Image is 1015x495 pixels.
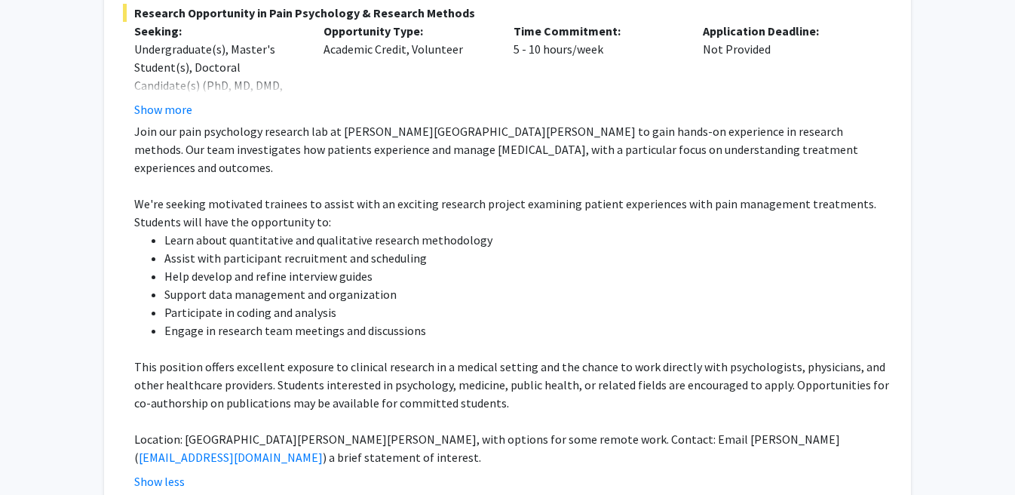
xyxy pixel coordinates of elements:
[134,430,892,466] p: Location: [GEOGRAPHIC_DATA][PERSON_NAME][PERSON_NAME], with options for some remote work. Contact...
[134,358,892,412] p: This position offers excellent exposure to clinical research in a medical setting and the chance ...
[164,231,892,249] li: Learn about quantitative and qualitative research methodology
[134,122,892,177] p: Join our pain psychology research lab at [PERSON_NAME][GEOGRAPHIC_DATA][PERSON_NAME] to gain hand...
[164,249,892,267] li: Assist with participant recruitment and scheduling
[164,321,892,340] li: Engage in research team meetings and discussions
[312,22,501,118] div: Academic Credit, Volunteer
[11,427,64,484] iframe: Chat
[164,285,892,303] li: Support data management and organization
[139,450,323,465] a: [EMAIL_ADDRESS][DOMAIN_NAME]
[164,267,892,285] li: Help develop and refine interview guides
[134,100,192,118] button: Show more
[164,303,892,321] li: Participate in coding and analysis
[123,4,892,22] span: Research Opportunity in Pain Psychology & Research Methods
[514,22,680,40] p: Time Commitment:
[691,22,881,118] div: Not Provided
[134,22,301,40] p: Seeking:
[134,40,301,167] div: Undergraduate(s), Master's Student(s), Doctoral Candidate(s) (PhD, MD, DMD, PharmD, etc.), Postdo...
[134,195,892,231] p: We're seeking motivated trainees to assist with an exciting research project examining patient ex...
[324,22,490,40] p: Opportunity Type:
[502,22,691,118] div: 5 - 10 hours/week
[134,472,185,490] button: Show less
[703,22,869,40] p: Application Deadline:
